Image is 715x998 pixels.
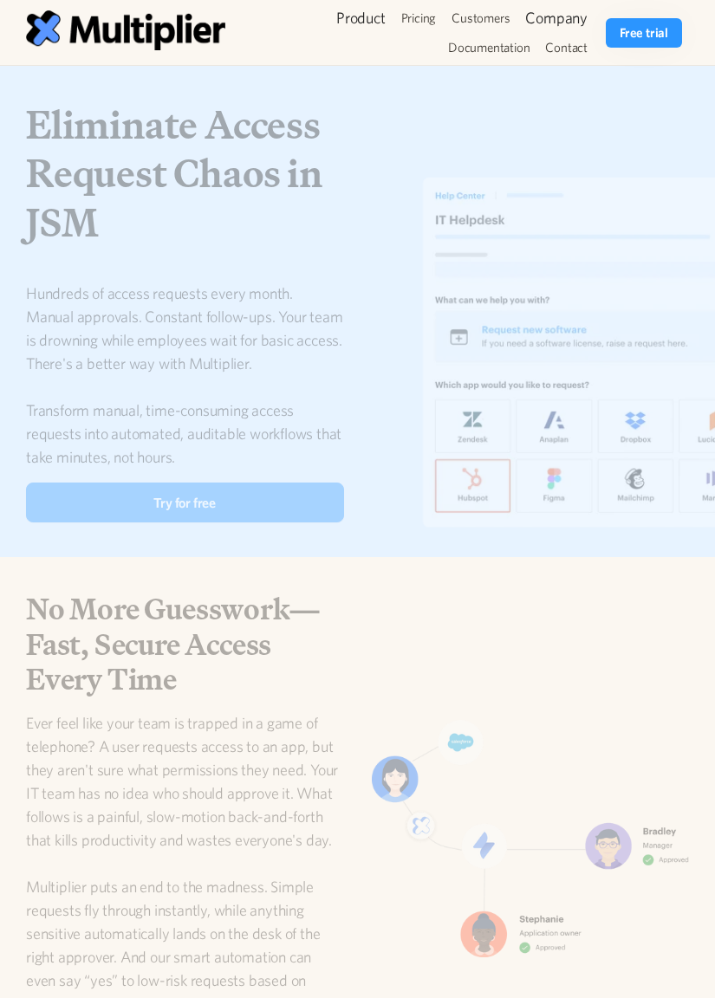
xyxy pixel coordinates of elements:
[606,18,682,48] a: Free trial
[393,3,445,33] a: Pricing
[26,282,344,469] p: Hundreds of access requests every month. Manual approvals. Constant follow-ups. Your team is drow...
[440,33,537,62] a: Documentation
[336,8,386,29] div: Product
[444,3,517,33] a: Customers
[26,483,344,522] a: Try for free
[26,94,322,253] strong: Eliminate Access Request Chaos in JSM
[525,8,588,29] div: Company
[537,33,595,62] a: Contact
[328,3,393,33] div: Product
[517,3,595,33] div: Company
[26,586,319,703] strong: No More Guesswork—Fast, Secure Access Every Time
